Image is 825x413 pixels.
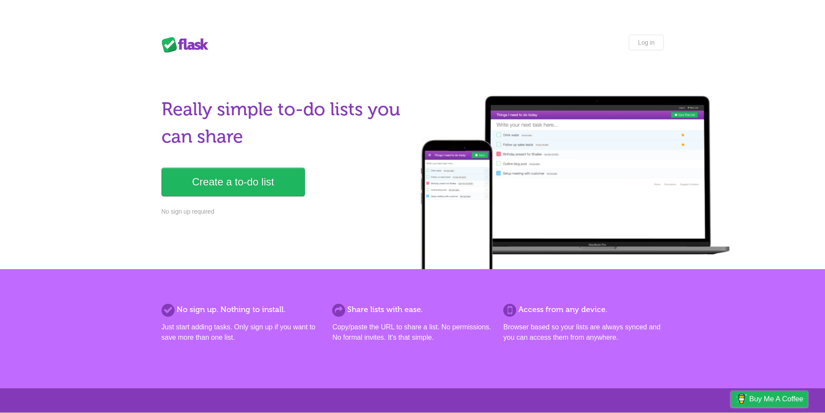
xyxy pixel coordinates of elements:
[503,322,663,343] p: Browser based so your lists are always synced and you can access them from anywhere.
[162,322,322,343] p: Just start adding tasks. Only sign up if you want to save more than one list.
[749,391,803,406] span: Buy me a coffee
[162,168,305,196] a: Create a to-do list
[735,391,747,406] img: Buy me a coffee
[162,96,408,150] h1: Really simple to-do lists you can share
[162,304,322,315] h2: No sign up. Nothing to install.
[629,35,663,50] a: Log in
[332,304,492,315] h2: Share lists with ease.
[162,37,214,52] div: Flask Lists
[332,322,492,343] p: Copy/paste the URL to share a list. No permissions. No formal invites. It's that simple.
[731,391,808,407] a: Buy me a coffee
[503,304,663,315] h2: Access from any device.
[162,207,408,216] p: No sign up required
